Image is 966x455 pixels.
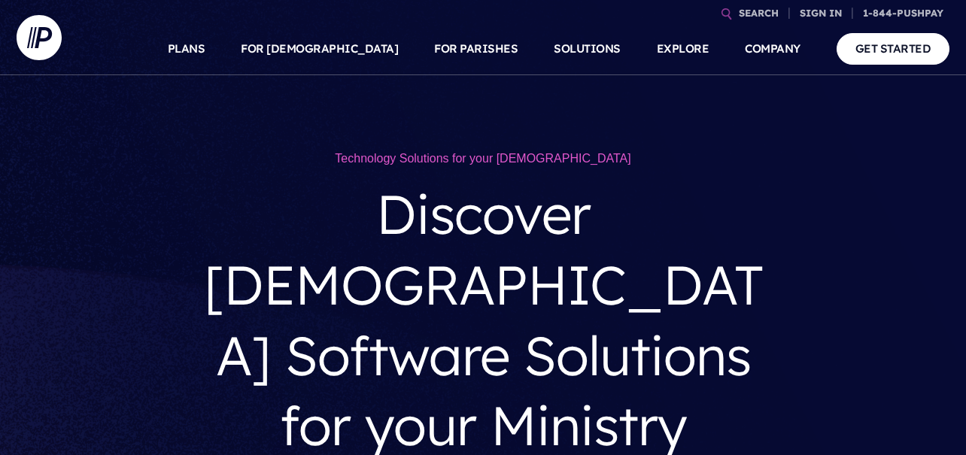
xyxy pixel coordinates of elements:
[657,23,709,75] a: EXPLORE
[201,150,765,167] h1: Technology Solutions for your [DEMOGRAPHIC_DATA]
[241,23,398,75] a: FOR [DEMOGRAPHIC_DATA]
[837,33,950,64] a: GET STARTED
[168,23,205,75] a: PLANS
[745,23,800,75] a: COMPANY
[554,23,621,75] a: SOLUTIONS
[434,23,518,75] a: FOR PARISHES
